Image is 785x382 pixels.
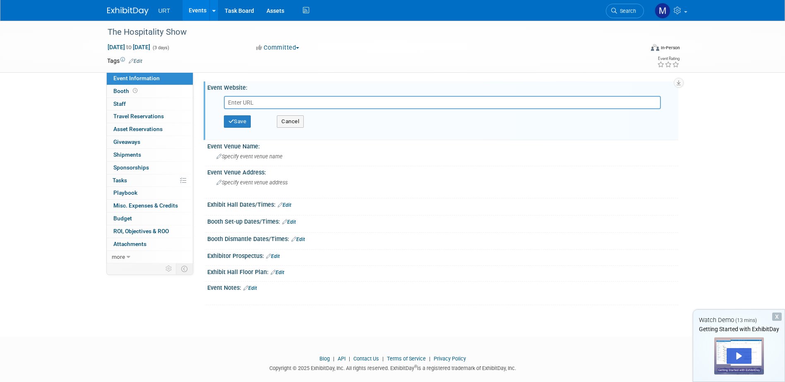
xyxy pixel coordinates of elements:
[107,123,193,136] a: Asset Reservations
[107,238,193,251] a: Attachments
[224,115,251,128] button: Save
[107,251,193,263] a: more
[176,263,193,274] td: Toggle Event Tabs
[414,364,417,369] sup: ®
[107,85,193,98] a: Booth
[207,215,678,226] div: Booth Set-up Dates/Times:
[606,4,644,18] a: Search
[338,356,346,362] a: API
[113,164,149,171] span: Sponsorships
[655,3,670,19] img: Maria Ambrose
[735,318,757,323] span: (13 mins)
[617,8,636,14] span: Search
[380,356,386,362] span: |
[107,225,193,238] a: ROI, Objectives & ROO
[113,202,178,209] span: Misc. Expenses & Credits
[131,88,139,94] span: Booth not reserved yet
[129,58,142,64] a: Edit
[727,348,751,364] div: Play
[387,356,426,362] a: Terms of Service
[107,149,193,161] a: Shipments
[216,179,288,186] span: Specify event venue address
[113,215,132,222] span: Budget
[107,110,193,123] a: Travel Reservations
[427,356,432,362] span: |
[224,96,661,109] input: Enter URL
[657,57,679,61] div: Event Rating
[113,241,146,247] span: Attachments
[277,115,304,128] button: Cancel
[216,153,283,160] span: Specify event venue name
[113,228,169,234] span: ROI, Objectives & ROO
[105,25,631,40] div: The Hospitality Show
[107,162,193,174] a: Sponsorships
[113,126,163,132] span: Asset Reservations
[207,140,678,150] div: Event Venue Name:
[113,100,126,107] span: Staff
[107,187,193,199] a: Playbook
[107,98,193,110] a: Staff
[113,88,139,94] span: Booth
[107,136,193,148] a: Giveaways
[113,151,141,158] span: Shipments
[207,282,678,292] div: Event Notes:
[207,166,678,177] div: Event Venue Address:
[693,316,785,325] div: Watch Demo
[113,189,137,196] span: Playbook
[319,356,330,362] a: Blog
[107,200,193,212] a: Misc. Expenses & Credits
[107,43,151,51] span: [DATE] [DATE]
[207,266,678,277] div: Exhibit Hall Floor Plan:
[253,43,302,52] button: Committed
[660,45,680,51] div: In-Person
[266,253,280,259] a: Edit
[158,7,170,14] span: URT
[207,233,678,244] div: Booth Dismantle Dates/Times:
[207,198,678,209] div: Exhibit Hall Dates/Times:
[207,81,678,92] div: Event Website:
[125,44,133,50] span: to
[112,253,125,260] span: more
[353,356,379,362] a: Contact Us
[107,72,193,85] a: Event Information
[331,356,336,362] span: |
[291,236,305,242] a: Edit
[113,138,140,145] span: Giveaways
[162,263,176,274] td: Personalize Event Tab Strip
[772,313,782,321] div: Dismiss
[207,250,678,260] div: Exhibitor Prospectus:
[107,212,193,225] a: Budget
[113,75,160,81] span: Event Information
[693,325,785,333] div: Getting Started with ExhibitDay
[113,177,127,184] span: Tasks
[651,44,659,51] img: Format-Inperson.png
[243,285,257,291] a: Edit
[282,219,296,225] a: Edit
[347,356,352,362] span: |
[434,356,466,362] a: Privacy Policy
[107,57,142,65] td: Tags
[107,7,149,15] img: ExhibitDay
[113,113,164,119] span: Travel Reservations
[152,45,169,50] span: (3 days)
[595,43,680,55] div: Event Format
[271,270,284,275] a: Edit
[107,174,193,187] a: Tasks
[278,202,291,208] a: Edit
